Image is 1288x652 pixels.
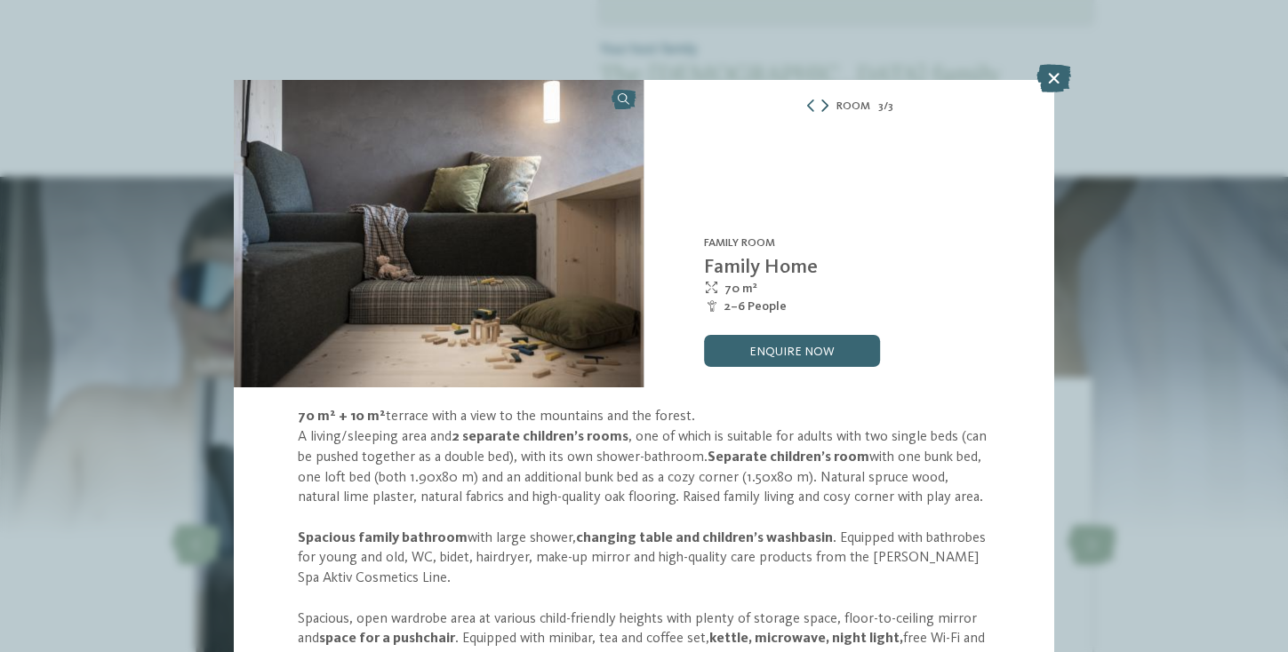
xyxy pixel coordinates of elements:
b: space for a pushchair [319,632,455,646]
b: 2 separate children’s rooms [452,430,628,444]
b: changing table and children’s washbasin [576,531,833,545]
b: Spacious family bathroom [298,531,468,545]
span: 2–6 People [724,298,787,315]
span: 3 [888,99,893,115]
b: 70 m² + 10 m² [298,409,386,424]
b: kettle, microwave, night light, [709,632,903,646]
span: Family Home [704,258,818,277]
b: Separate children’s room [708,450,869,465]
span: 3 [878,99,884,115]
span: / [884,99,888,115]
span: Family room [704,237,775,249]
img: Family Home [234,80,644,387]
a: enquire now [704,335,880,367]
span: Room [836,99,870,115]
span: 70 m² [724,280,757,298]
